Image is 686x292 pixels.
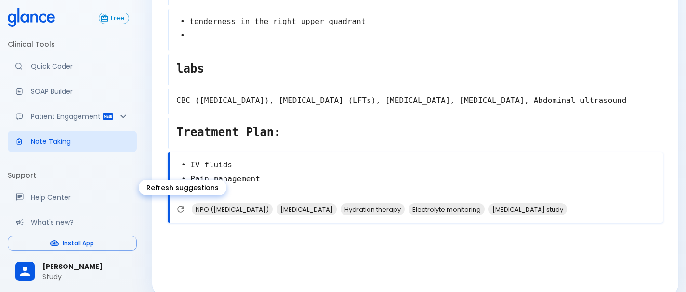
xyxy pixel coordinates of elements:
[31,112,102,121] p: Patient Engagement
[169,56,663,81] textarea: labs
[139,180,226,195] div: Refresh suggestions
[8,106,137,127] div: Patient Reports & Referrals
[192,204,273,215] span: NPO ([MEDICAL_DATA])
[8,164,137,187] li: Support
[8,212,137,233] div: Recent updates and feature releases
[31,192,129,202] p: Help Center
[277,204,337,215] span: [MEDICAL_DATA]
[169,120,663,145] textarea: Treatment Plan:
[8,236,137,251] button: Install App
[31,217,129,227] p: What's new?
[169,91,663,110] textarea: CBC ([MEDICAL_DATA]), [MEDICAL_DATA] (LFTs), [MEDICAL_DATA], [MEDICAL_DATA], Abdominal ultrasound
[31,137,129,146] p: Note Taking
[99,13,137,24] a: Click to view or change your subscription
[8,81,137,102] a: Docugen: Compose a clinical documentation in seconds
[31,87,129,96] p: SOAP Builder
[8,255,137,288] div: [PERSON_NAME]Study
[170,154,663,203] textarea: • IV fluids • Pain management •
[8,187,137,208] a: Get help from our support team
[8,56,137,77] a: Moramiz: Find ICD10AM codes instantly
[341,204,405,215] span: Hydration therapy
[169,11,663,47] textarea: • tenderness in the right upper quadrant •
[8,33,137,56] li: Clinical Tools
[409,204,485,215] span: Electrolyte monitoring
[8,131,137,152] a: Advanced note-taking
[173,202,188,216] button: Refresh suggestions
[31,62,129,71] p: Quick Coder
[488,204,567,215] span: [MEDICAL_DATA] study
[107,15,129,22] span: Free
[42,272,129,281] p: Study
[99,13,129,24] button: Free
[42,262,129,272] span: [PERSON_NAME]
